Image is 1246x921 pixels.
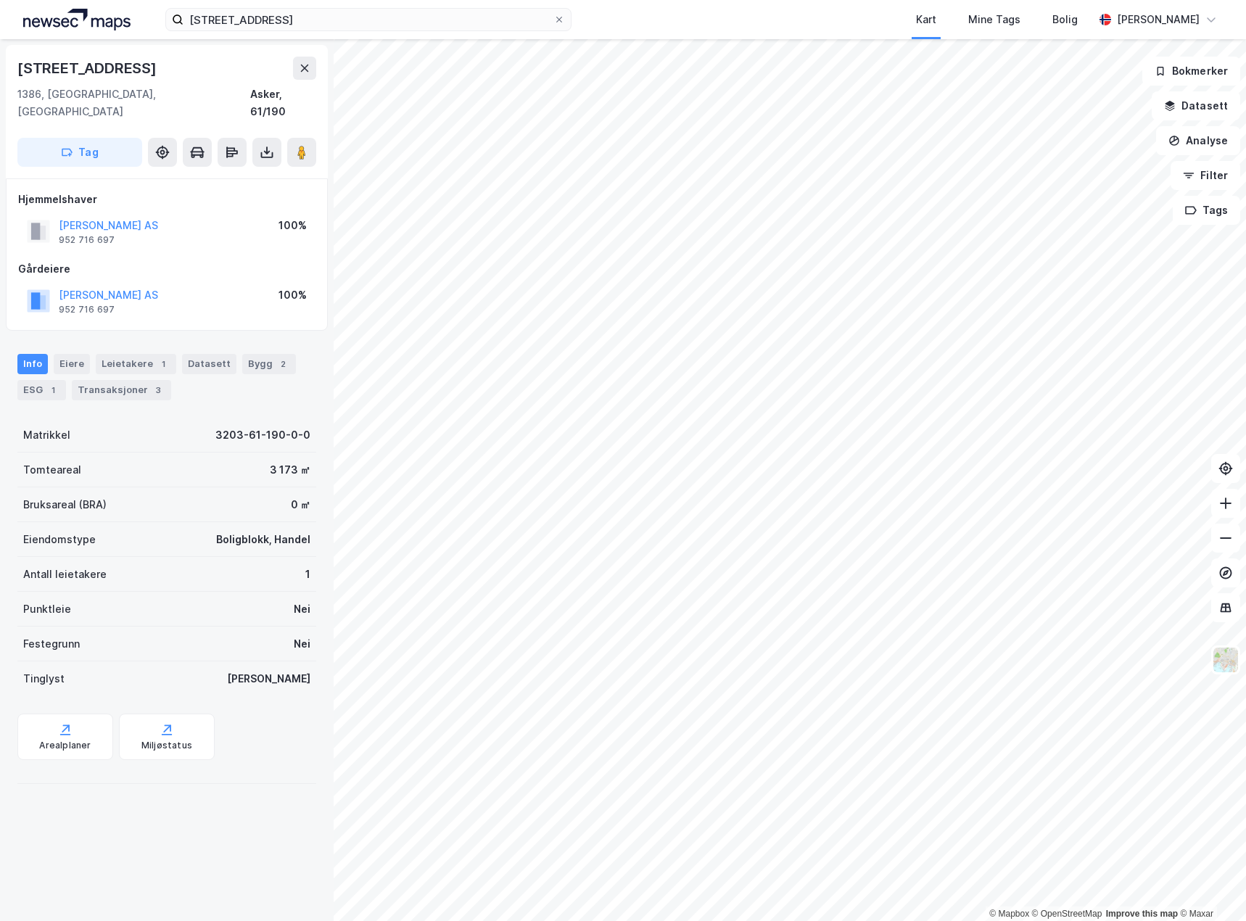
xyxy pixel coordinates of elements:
button: Analyse [1156,126,1240,155]
a: OpenStreetMap [1032,909,1102,919]
div: Punktleie [23,600,71,618]
button: Filter [1171,161,1240,190]
div: 100% [279,286,307,304]
div: 1386, [GEOGRAPHIC_DATA], [GEOGRAPHIC_DATA] [17,86,250,120]
div: 2 [276,357,290,371]
div: Boligblokk, Handel [216,531,310,548]
div: 3 [151,383,165,397]
div: Tinglyst [23,670,65,687]
div: 0 ㎡ [291,496,310,513]
img: logo.a4113a55bc3d86da70a041830d287a7e.svg [23,9,131,30]
button: Datasett [1152,91,1240,120]
input: Søk på adresse, matrikkel, gårdeiere, leietakere eller personer [183,9,553,30]
div: Mine Tags [968,11,1020,28]
div: Bygg [242,354,296,374]
div: Eiere [54,354,90,374]
div: [STREET_ADDRESS] [17,57,160,80]
div: Info [17,354,48,374]
div: 100% [279,217,307,234]
div: Kart [916,11,936,28]
div: Hjemmelshaver [18,191,315,208]
div: 952 716 697 [59,304,115,315]
a: Mapbox [989,909,1029,919]
div: Gårdeiere [18,260,315,278]
div: Nei [294,635,310,653]
div: [PERSON_NAME] [227,670,310,687]
div: Festegrunn [23,635,80,653]
div: Bolig [1052,11,1078,28]
iframe: Chat Widget [1173,851,1246,921]
img: Z [1212,646,1239,674]
div: Antall leietakere [23,566,107,583]
button: Bokmerker [1142,57,1240,86]
div: Datasett [182,354,236,374]
button: Tags [1173,196,1240,225]
div: Miljøstatus [141,740,192,751]
div: Transaksjoner [72,380,171,400]
div: Bruksareal (BRA) [23,496,107,513]
div: 952 716 697 [59,234,115,246]
div: ESG [17,380,66,400]
div: Nei [294,600,310,618]
button: Tag [17,138,142,167]
div: 1 [156,357,170,371]
div: Eiendomstype [23,531,96,548]
div: Matrikkel [23,426,70,444]
div: Leietakere [96,354,176,374]
div: Asker, 61/190 [250,86,316,120]
a: Improve this map [1106,909,1178,919]
div: 3 173 ㎡ [270,461,310,479]
div: Arealplaner [39,740,91,751]
div: 1 [46,383,60,397]
div: [PERSON_NAME] [1117,11,1200,28]
div: 1 [305,566,310,583]
div: 3203-61-190-0-0 [215,426,310,444]
div: Tomteareal [23,461,81,479]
